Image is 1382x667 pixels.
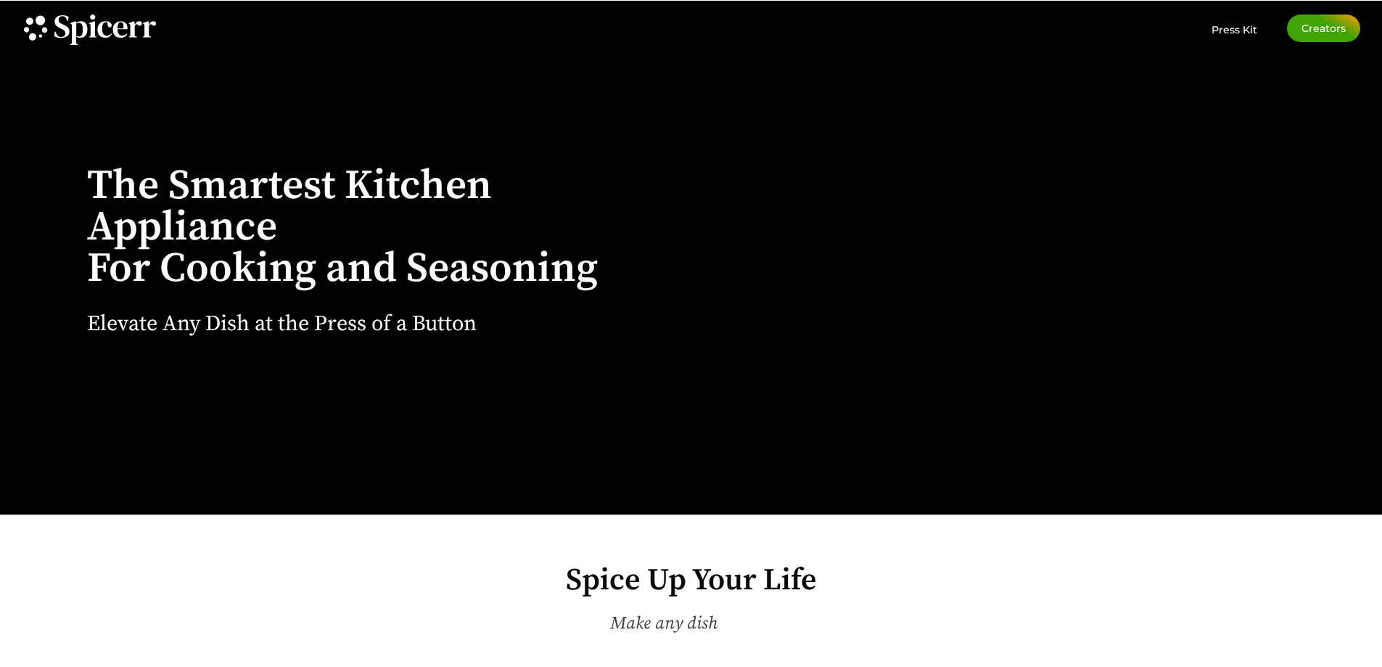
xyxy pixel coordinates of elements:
[1212,23,1257,36] span: Press Kit
[1301,23,1346,33] span: Creators
[1212,15,1257,36] a: Press Kit
[220,565,1163,596] h2: Spice Up Your Life
[610,613,717,634] span: Make any dish
[87,313,477,335] h2: Elevate Any Dish at the Press of a Button
[1287,15,1360,42] a: Creators
[87,165,638,290] h1: The Smartest Kitchen Appliance For Cooking and Seasoning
